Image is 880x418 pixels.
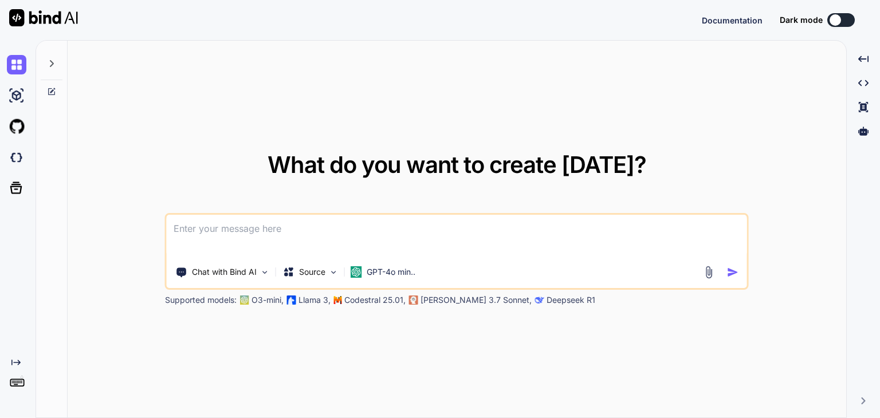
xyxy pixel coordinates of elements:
[367,266,415,278] p: GPT-4o min..
[702,14,763,26] button: Documentation
[334,296,342,304] img: Mistral-AI
[260,267,270,277] img: Pick Tools
[329,267,339,277] img: Pick Models
[547,294,595,306] p: Deepseek R1
[287,295,296,305] img: Llama2
[7,148,26,167] img: darkCloudIdeIcon
[299,266,325,278] p: Source
[192,266,257,278] p: Chat with Bind AI
[702,266,716,279] img: attachment
[252,294,284,306] p: O3-mini,
[268,151,646,179] span: What do you want to create [DATE]?
[421,294,532,306] p: [PERSON_NAME] 3.7 Sonnet,
[780,14,823,26] span: Dark mode
[165,294,237,306] p: Supported models:
[344,294,406,306] p: Codestral 25.01,
[240,295,249,305] img: GPT-4
[409,295,418,305] img: claude
[7,86,26,105] img: ai-studio
[702,15,763,25] span: Documentation
[298,294,331,306] p: Llama 3,
[7,117,26,136] img: githubLight
[535,295,544,305] img: claude
[9,9,78,26] img: Bind AI
[351,266,362,278] img: GPT-4o mini
[7,55,26,74] img: chat
[727,266,739,278] img: icon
